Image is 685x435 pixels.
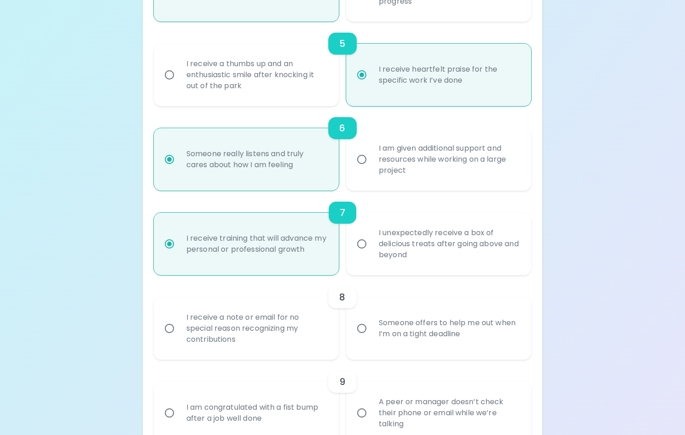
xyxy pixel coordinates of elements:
[371,216,526,271] div: I unexpectedly receive a box of delicious treats after going above and beyond
[371,53,526,97] div: I receive heartfelt praise for the specific work I’ve done
[154,275,531,360] div: choice-group-check
[179,222,334,266] div: I receive training that will advance my personal or professional growth
[179,137,334,181] div: Someone really listens and truly cares about how I am feeling
[339,121,345,136] h6: 6
[179,301,334,356] div: I receive a note or email for no special reason recognizing my contributions
[339,36,345,51] h6: 5
[154,106,531,191] div: choice-group-check
[179,47,334,102] div: I receive a thumbs up and an enthusiastic smile after knocking it out of the park
[154,22,531,106] div: choice-group-check
[154,191,531,275] div: choice-group-check
[339,290,345,305] h6: 8
[339,374,345,389] h6: 9
[371,132,526,187] div: I am given additional support and resources while working on a large project
[340,205,345,220] h6: 7
[371,306,526,350] div: Someone offers to help me out when I’m on a tight deadline
[179,391,334,435] div: I am congratulated with a fist bump after a job well done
